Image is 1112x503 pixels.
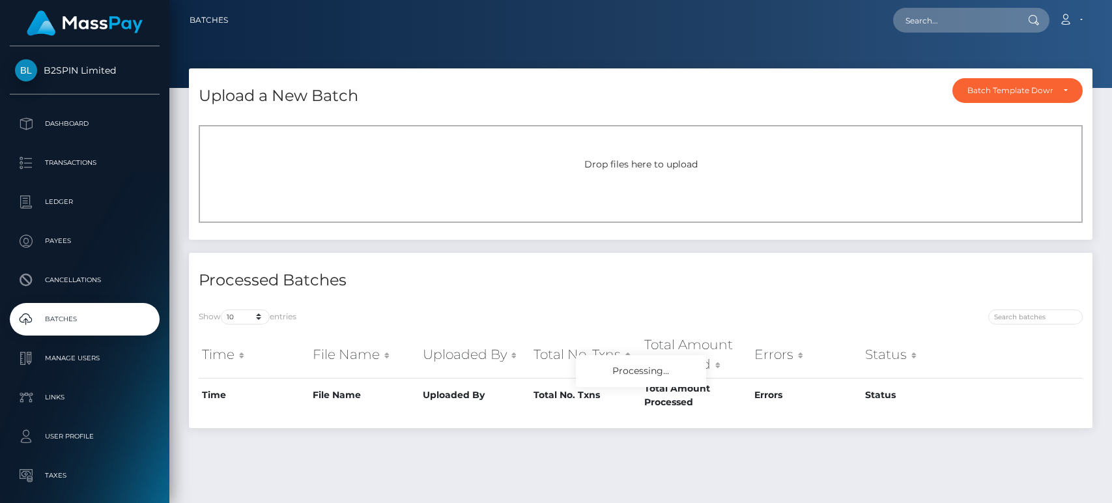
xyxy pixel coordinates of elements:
[10,303,160,336] a: Batches
[199,309,296,324] label: Show entries
[10,342,160,375] a: Manage Users
[862,378,973,412] th: Status
[15,192,154,212] p: Ledger
[988,309,1083,324] input: Search batches
[27,10,143,36] img: MassPay Logo
[309,332,420,378] th: File Name
[967,85,1053,96] div: Batch Template Download
[15,466,154,485] p: Taxes
[15,59,37,81] img: B2SPIN Limited
[530,378,641,412] th: Total No. Txns
[10,225,160,257] a: Payees
[15,231,154,251] p: Payees
[309,378,420,412] th: File Name
[10,108,160,140] a: Dashboard
[893,8,1016,33] input: Search...
[530,332,641,378] th: Total No. Txns
[751,378,862,412] th: Errors
[952,78,1083,103] button: Batch Template Download
[15,427,154,446] p: User Profile
[15,114,154,134] p: Dashboard
[199,269,631,292] h4: Processed Batches
[15,388,154,407] p: Links
[10,186,160,218] a: Ledger
[641,332,752,378] th: Total Amount Processed
[199,378,309,412] th: Time
[15,349,154,368] p: Manage Users
[576,355,706,387] div: Processing...
[10,65,160,76] span: B2SPIN Limited
[862,332,973,378] th: Status
[10,459,160,492] a: Taxes
[751,332,862,378] th: Errors
[199,332,309,378] th: Time
[420,332,530,378] th: Uploaded By
[420,378,530,412] th: Uploaded By
[10,420,160,453] a: User Profile
[584,158,698,170] span: Drop files here to upload
[641,378,752,412] th: Total Amount Processed
[10,264,160,296] a: Cancellations
[221,309,270,324] select: Showentries
[190,7,228,34] a: Batches
[15,153,154,173] p: Transactions
[199,85,358,108] h4: Upload a New Batch
[10,381,160,414] a: Links
[15,270,154,290] p: Cancellations
[10,147,160,179] a: Transactions
[15,309,154,329] p: Batches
